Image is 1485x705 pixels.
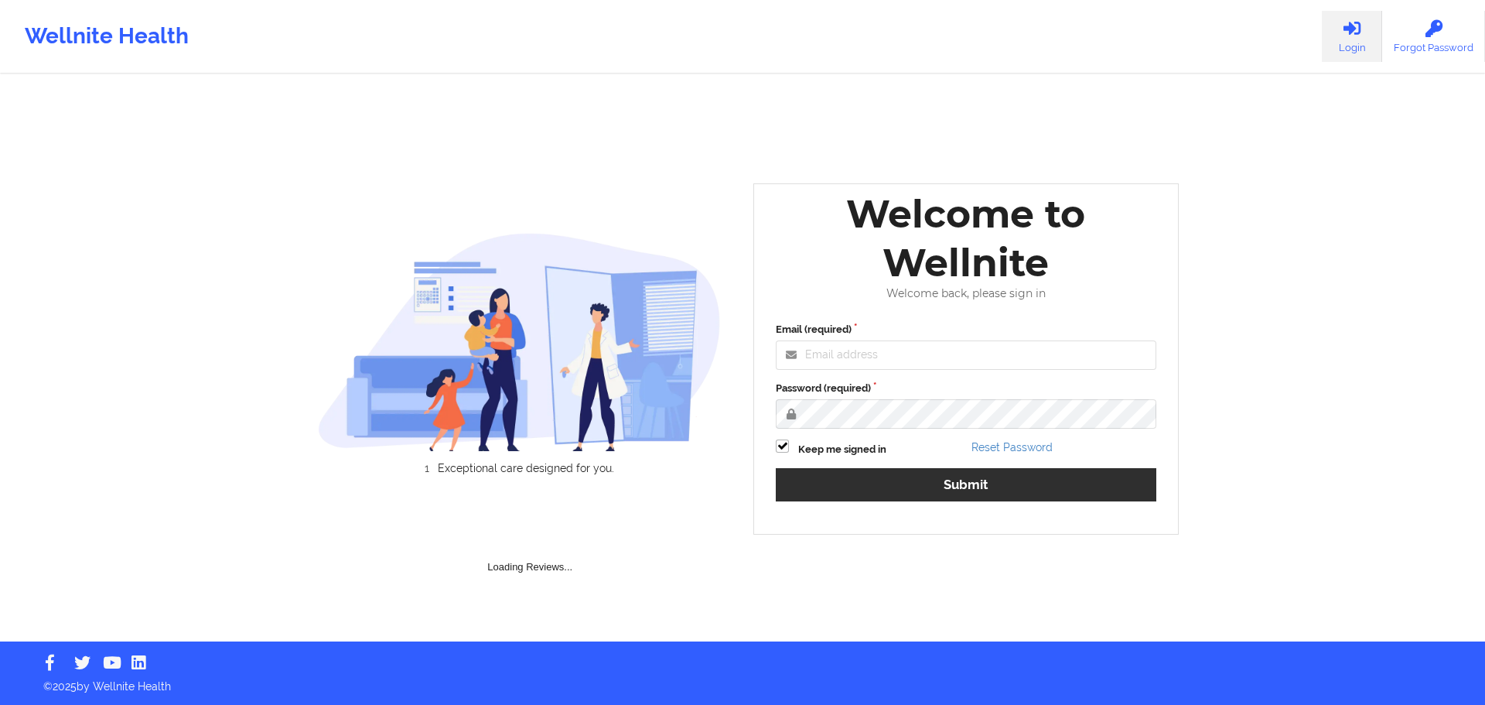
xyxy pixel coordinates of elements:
[1382,11,1485,62] a: Forgot Password
[971,441,1053,453] a: Reset Password
[318,232,722,451] img: wellnite-auth-hero_200.c722682e.png
[776,381,1156,396] label: Password (required)
[765,287,1167,300] div: Welcome back, please sign in
[331,462,721,474] li: Exceptional care designed for you.
[32,668,1453,694] p: © 2025 by Wellnite Health
[1322,11,1382,62] a: Login
[776,468,1156,501] button: Submit
[318,501,743,575] div: Loading Reviews...
[776,322,1156,337] label: Email (required)
[776,341,1156,370] input: Email address
[765,190,1167,287] div: Welcome to Wellnite
[798,442,886,457] label: Keep me signed in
